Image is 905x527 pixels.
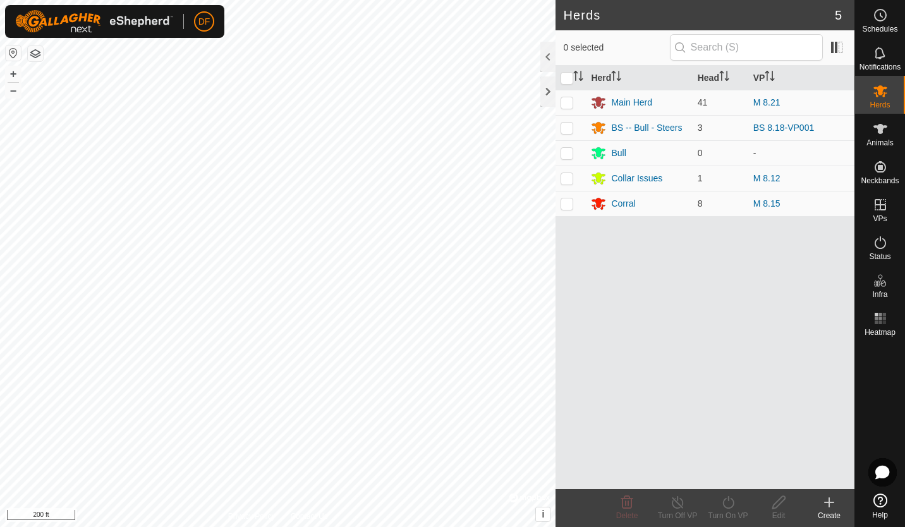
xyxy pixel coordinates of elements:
p-sorticon: Activate to sort [719,73,729,83]
span: Delete [616,511,638,520]
div: BS -- Bull - Steers [611,121,682,135]
span: 0 [698,148,703,158]
button: Map Layers [28,46,43,61]
span: 3 [698,123,703,133]
button: – [6,83,21,98]
a: Contact Us [290,511,327,522]
div: Edit [753,510,804,521]
span: 1 [698,173,703,183]
span: Notifications [859,63,901,71]
span: 5 [835,6,842,25]
span: Heatmap [865,329,896,336]
p-sorticon: Activate to sort [765,73,775,83]
div: Corral [611,197,635,210]
a: M 8.12 [753,173,780,183]
span: Animals [866,139,894,147]
img: Gallagher Logo [15,10,173,33]
a: Privacy Policy [228,511,276,522]
td: - [748,140,854,166]
div: Turn On VP [703,510,753,521]
span: Infra [872,291,887,298]
span: Help [872,511,888,519]
a: Help [855,488,905,524]
div: Bull [611,147,626,160]
span: 8 [698,198,703,209]
th: Herd [586,66,692,90]
p-sorticon: Activate to sort [573,73,583,83]
span: Neckbands [861,177,899,185]
div: Create [804,510,854,521]
a: M 8.21 [753,97,780,107]
span: 41 [698,97,708,107]
a: BS 8.18-VP001 [753,123,815,133]
p-sorticon: Activate to sort [611,73,621,83]
th: Head [693,66,748,90]
span: DF [198,15,210,28]
button: + [6,66,21,82]
th: VP [748,66,854,90]
button: i [536,507,550,521]
span: 0 selected [563,41,669,54]
span: Status [869,253,890,260]
a: M 8.15 [753,198,780,209]
h2: Herds [563,8,834,23]
button: Reset Map [6,45,21,61]
div: Main Herd [611,96,652,109]
span: i [542,509,544,519]
input: Search (S) [670,34,823,61]
span: VPs [873,215,887,222]
span: Herds [870,101,890,109]
span: Schedules [862,25,897,33]
div: Collar Issues [611,172,662,185]
div: Turn Off VP [652,510,703,521]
